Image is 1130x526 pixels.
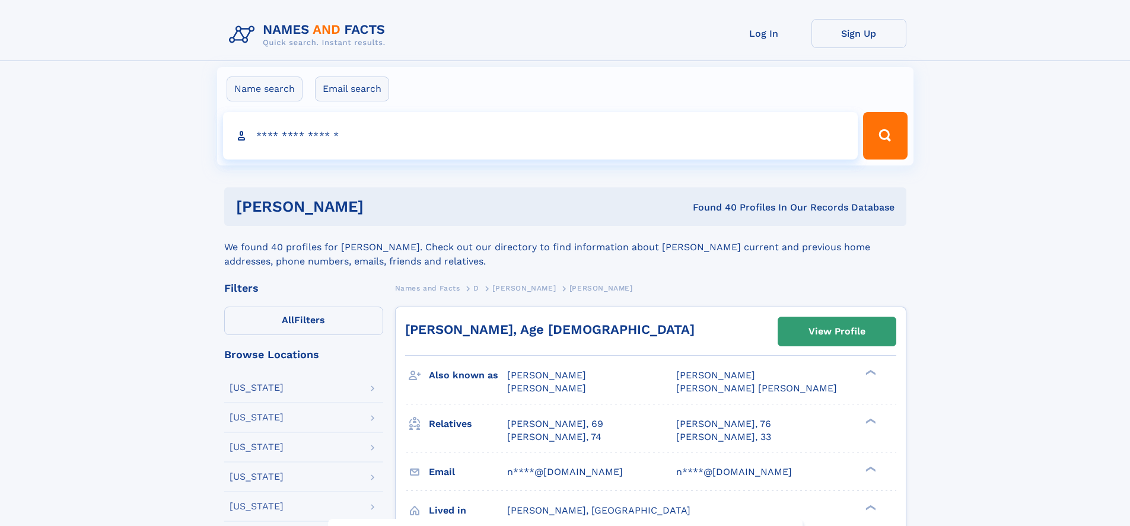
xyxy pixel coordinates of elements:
h1: [PERSON_NAME] [236,199,529,214]
div: Found 40 Profiles In Our Records Database [528,201,895,214]
button: Search Button [863,112,907,160]
label: Filters [224,307,383,335]
h3: Lived in [429,501,507,521]
div: View Profile [808,318,865,345]
a: Names and Facts [395,280,460,295]
div: ❯ [862,503,877,511]
div: [US_STATE] [230,442,284,452]
div: [US_STATE] [230,413,284,422]
a: D [473,280,479,295]
div: [US_STATE] [230,502,284,511]
span: [PERSON_NAME] [569,284,633,292]
a: View Profile [778,317,896,346]
input: search input [223,112,858,160]
span: [PERSON_NAME] [PERSON_NAME] [676,382,837,394]
label: Name search [227,76,303,101]
h3: Also known as [429,365,507,385]
a: Log In [717,19,811,48]
div: ❯ [862,417,877,425]
a: [PERSON_NAME] [492,280,556,295]
span: [PERSON_NAME] [492,284,556,292]
span: [PERSON_NAME], [GEOGRAPHIC_DATA] [507,505,690,516]
h3: Relatives [429,414,507,434]
span: [PERSON_NAME] [507,382,586,394]
div: ❯ [862,465,877,473]
a: [PERSON_NAME], 69 [507,417,603,431]
a: [PERSON_NAME], 76 [676,417,771,431]
div: [US_STATE] [230,472,284,482]
a: [PERSON_NAME], Age [DEMOGRAPHIC_DATA] [405,322,695,337]
img: Logo Names and Facts [224,19,395,51]
label: Email search [315,76,389,101]
div: [US_STATE] [230,383,284,393]
a: [PERSON_NAME], 33 [676,431,771,444]
span: [PERSON_NAME] [676,369,755,381]
div: ❯ [862,369,877,377]
div: We found 40 profiles for [PERSON_NAME]. Check out our directory to find information about [PERSON... [224,226,906,269]
span: [PERSON_NAME] [507,369,586,381]
div: Browse Locations [224,349,383,360]
a: [PERSON_NAME], 74 [507,431,601,444]
a: Sign Up [811,19,906,48]
h3: Email [429,462,507,482]
span: All [282,314,294,326]
div: Filters [224,283,383,294]
span: D [473,284,479,292]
